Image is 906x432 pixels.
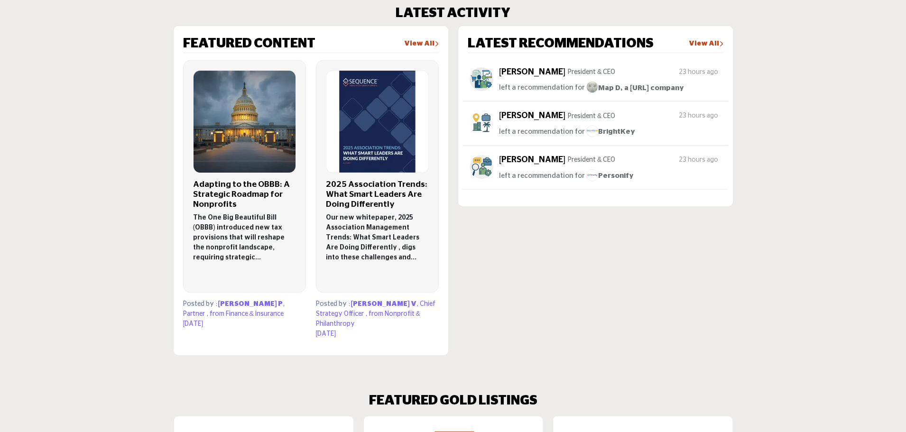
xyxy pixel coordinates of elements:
[499,84,585,92] span: left a recommendation for
[404,39,439,49] a: View All
[396,6,510,22] h2: LATEST ACTIVITY
[326,213,429,263] p: Our new whitepaper, 2025 Association Management Trends: What Smart Leaders Are Doing Differently ...
[193,180,296,210] h3: Adapting to the OBBB: A Strategic Roadmap for Nonprofits
[586,169,598,181] img: image
[470,155,493,179] img: avtar-image
[586,125,598,137] img: image
[316,299,439,329] p: Posted by :
[568,111,615,121] p: President & CEO
[183,36,315,52] h2: FEATURED CONTENT
[586,128,635,135] span: BrightKey
[470,111,493,135] img: avtar-image
[316,311,420,327] span: , from Nonprofit & Philanthropy
[316,301,435,317] span: , Chief Strategy Officer
[679,155,721,165] span: 23 hours ago
[183,321,203,327] span: [DATE]
[568,155,615,165] p: President & CEO
[689,39,723,49] a: View All
[586,84,684,92] span: Map D, a [URL] company
[499,172,585,179] span: left a recommendation for
[586,81,598,93] img: image
[468,36,654,52] h2: LATEST RECOMMENDATIONS
[586,172,634,179] span: Personify
[183,299,306,319] p: Posted by :
[326,71,428,173] img: Logo of Sequence Consulting, click to view details
[499,155,565,165] h5: [PERSON_NAME]
[679,111,721,121] span: 23 hours ago
[183,301,285,317] span: , Partner
[586,126,635,138] a: imageBrightKey
[369,393,537,409] h2: FEATURED GOLD LISTINGS
[470,67,493,91] img: avtar-image
[499,67,565,78] h5: [PERSON_NAME]
[194,71,296,173] img: Logo of Aprio LLP, click to view details
[679,67,721,77] span: 23 hours ago
[193,213,296,263] p: The One Big Beautiful Bill (OBBB) introduced new tax provisions that will reshape the nonprofit l...
[411,301,416,307] span: V
[586,82,684,94] a: imageMap D, a [URL] company
[568,67,615,77] p: President & CEO
[218,301,277,307] span: [PERSON_NAME]
[351,301,410,307] span: [PERSON_NAME]
[206,311,284,317] span: , from Finance & Insurance
[316,331,336,337] span: [DATE]
[586,170,634,182] a: imagePersonify
[499,128,585,135] span: left a recommendation for
[326,180,429,210] h3: 2025 Association Trends: What Smart Leaders Are Doing Differently
[499,111,565,121] h5: [PERSON_NAME]
[278,301,283,307] span: P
